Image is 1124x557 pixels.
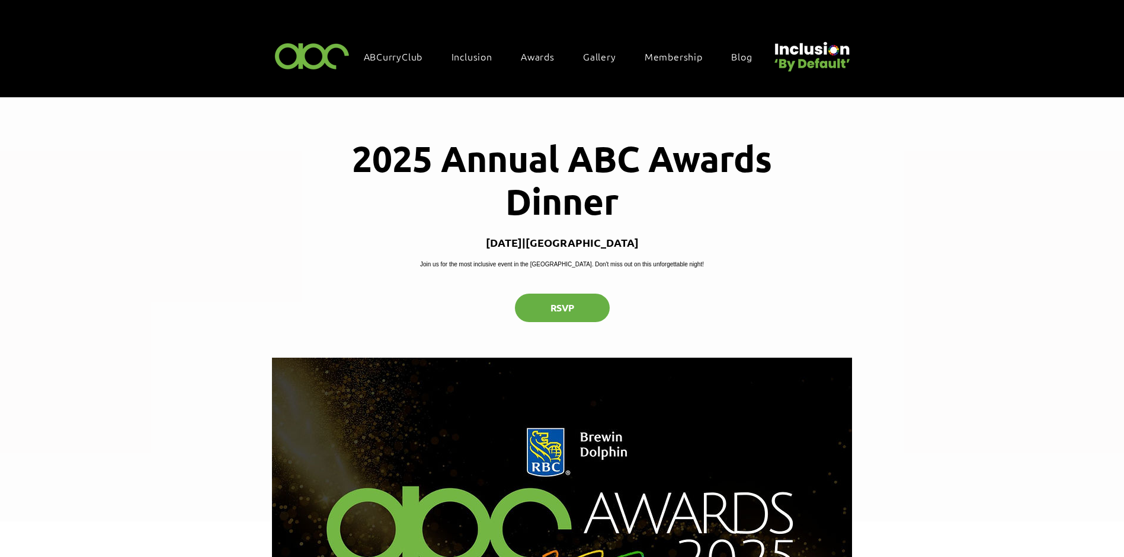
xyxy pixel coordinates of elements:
[645,50,703,63] span: Membership
[420,260,704,269] p: Join us for the most inclusive event in the [GEOGRAPHIC_DATA]. Don't miss out on this unforgettab...
[770,32,852,73] img: Untitled design (22).png
[731,50,752,63] span: Blog
[522,235,526,249] span: |
[521,50,555,63] span: Awards
[583,50,616,63] span: Gallery
[271,38,353,73] img: ABC-Logo-Blank-Background-01-01-2.png
[515,294,610,322] button: RSVP
[364,50,423,63] span: ABCurryClub
[486,235,522,249] p: [DATE]
[451,50,492,63] span: Inclusion
[639,44,720,69] a: Membership
[358,44,441,69] a: ABCurryClub
[446,44,510,69] div: Inclusion
[358,44,770,69] nav: Site
[312,136,812,222] h1: 2025 Annual ABC Awards Dinner
[577,44,634,69] a: Gallery
[526,235,639,249] p: [GEOGRAPHIC_DATA]
[515,44,572,69] div: Awards
[725,44,770,69] a: Blog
